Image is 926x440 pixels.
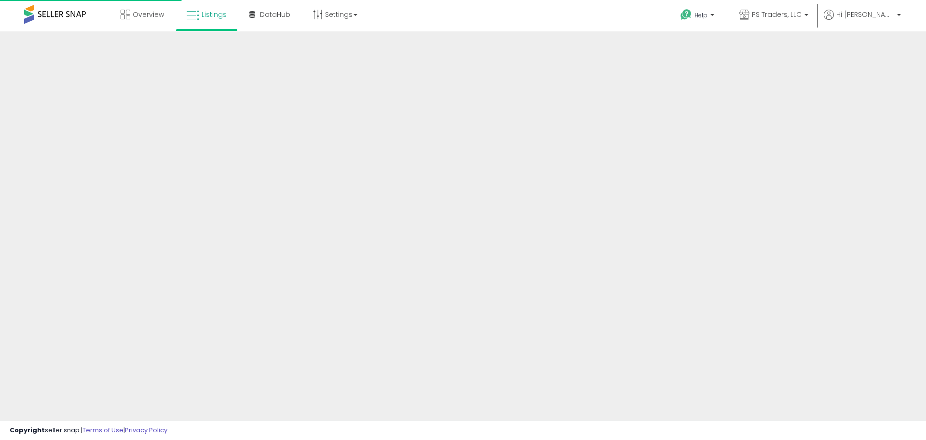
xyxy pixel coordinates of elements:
div: seller snap | | [10,426,167,435]
i: Get Help [680,9,692,21]
strong: Copyright [10,426,45,435]
a: Terms of Use [82,426,123,435]
span: Overview [133,10,164,19]
a: Help [673,1,724,31]
span: PS Traders, LLC [752,10,802,19]
span: Hi [PERSON_NAME] [836,10,894,19]
span: Help [694,11,708,19]
a: Privacy Policy [125,426,167,435]
span: Listings [202,10,227,19]
span: DataHub [260,10,290,19]
a: Hi [PERSON_NAME] [824,10,901,31]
